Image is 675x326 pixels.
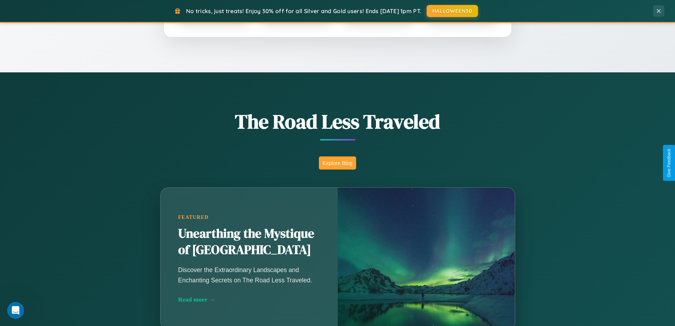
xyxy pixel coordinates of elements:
h1: The Road Less Traveled [125,108,550,135]
iframe: Intercom live chat [7,302,24,319]
div: Featured [178,214,320,220]
span: No tricks, just treats! Enjoy 30% off for all Silver and Gold users! Ends [DATE] 1pm PT. [186,7,421,15]
h2: Unearthing the Mystique of [GEOGRAPHIC_DATA] [178,226,320,258]
div: Read more → [178,296,320,303]
div: Give Feedback [666,149,671,177]
p: Discover the Extraordinary Landscapes and Enchanting Secrets on The Road Less Traveled. [178,265,320,285]
button: HALLOWEEN30 [427,5,478,17]
button: Explore Blog [319,156,356,170]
